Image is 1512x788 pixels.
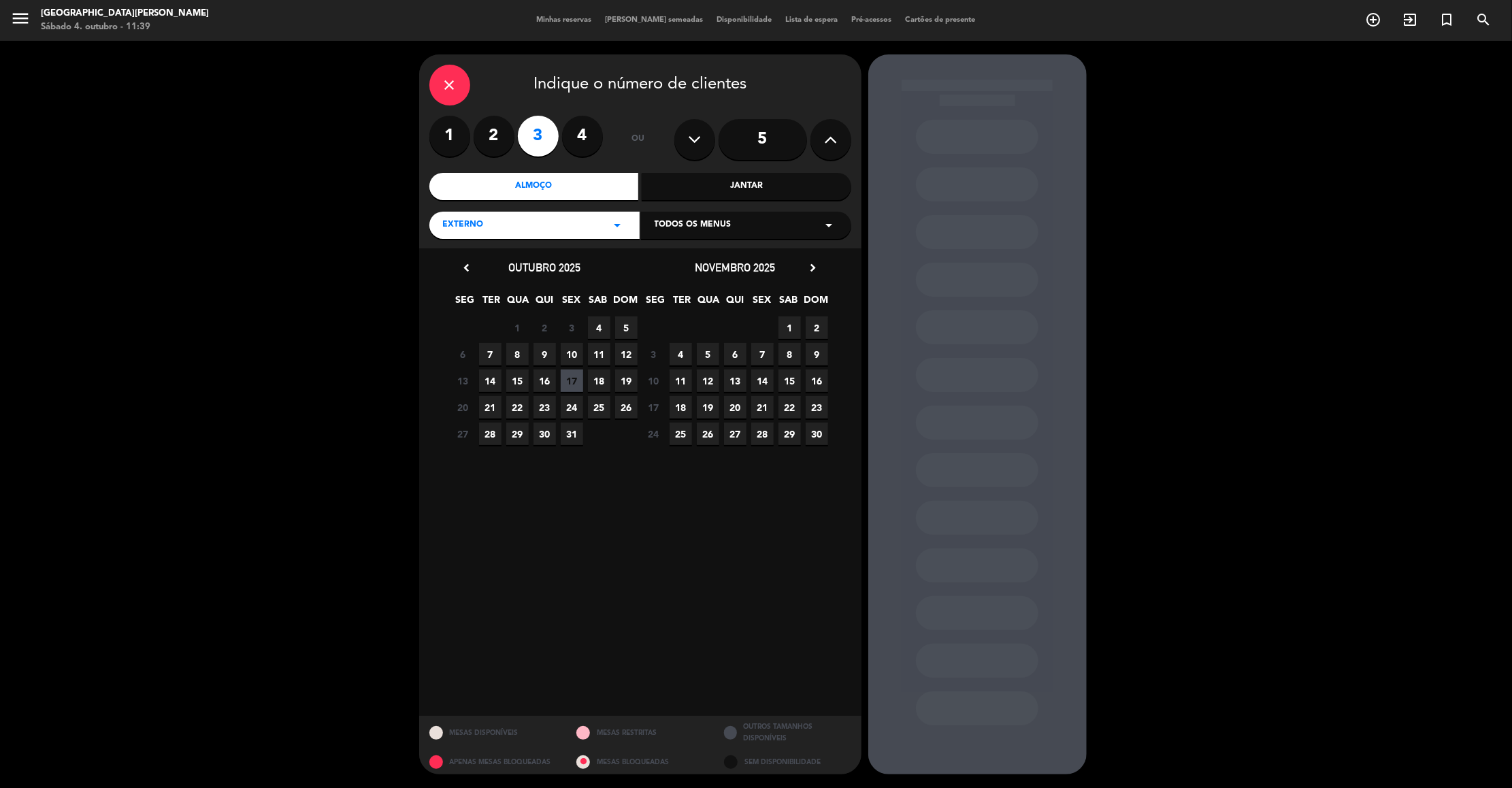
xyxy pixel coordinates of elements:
i: search [1475,12,1492,28]
span: 8 [778,343,801,365]
span: 10 [642,370,665,392]
i: menu [10,8,31,29]
span: 29 [506,423,529,445]
span: 15 [506,370,529,392]
i: arrow_drop_down [610,217,626,233]
span: SEG [644,292,667,314]
span: 1 [506,316,529,339]
div: Jantar [642,173,851,200]
span: 13 [724,370,746,392]
div: SEM DISPONIBILIDADE [714,749,861,774]
span: 3 [642,343,665,365]
i: chevron_left [460,261,474,275]
div: Almoço [429,173,639,200]
span: 14 [751,370,774,392]
span: SEX [751,292,773,314]
label: 4 [562,116,603,157]
span: 15 [778,370,801,392]
div: [GEOGRAPHIC_DATA][PERSON_NAME] [41,7,209,20]
span: 21 [751,396,774,418]
i: chevron_right [806,261,821,275]
span: Disponibilidade [710,16,779,24]
span: 27 [452,423,474,445]
span: Lista de espera [779,16,845,24]
i: add_circle_outline [1365,12,1381,28]
span: 14 [479,370,502,392]
span: 9 [806,343,828,365]
span: 10 [561,343,583,365]
span: 16 [533,370,556,392]
i: arrow_drop_down [821,217,838,233]
span: TER [480,292,503,314]
span: 12 [697,370,719,392]
div: APENAS MESAS BLOQUEADAS [419,749,567,774]
span: 9 [533,343,556,365]
span: 25 [588,396,610,418]
span: Cartões de presente [899,16,983,24]
span: 5 [697,343,719,365]
span: 11 [670,370,692,392]
span: 11 [588,343,610,365]
i: close [442,77,458,93]
span: 31 [561,423,583,445]
label: 3 [518,116,559,157]
span: QUI [724,292,746,314]
span: 8 [506,343,529,365]
i: exit_to_app [1402,12,1418,28]
span: SEG [454,292,476,314]
span: 4 [670,343,692,365]
span: 26 [615,396,638,418]
span: 6 [724,343,746,365]
span: 12 [615,343,638,365]
span: 24 [642,423,665,445]
div: Indique o número de clientes [429,65,851,105]
span: Todos os menus [655,218,732,232]
button: menu [10,8,31,33]
span: QUA [507,292,529,314]
span: SEX [560,292,582,314]
span: 6 [452,343,474,365]
div: MESAS BLOQUEADAS [566,749,714,774]
i: turned_in_not [1439,12,1455,28]
span: 21 [479,396,502,418]
span: DOM [613,292,636,314]
span: 25 [670,423,692,445]
div: MESAS RESTRITAS [566,716,714,749]
span: 2 [806,316,828,339]
span: SAB [777,292,800,314]
span: QUI [533,292,556,314]
span: 7 [751,343,774,365]
span: 20 [452,396,474,418]
span: 3 [561,316,583,339]
span: 17 [642,396,665,418]
span: 5 [615,316,638,339]
span: 30 [806,423,828,445]
span: 28 [479,423,502,445]
span: 28 [751,423,774,445]
span: 30 [533,423,556,445]
div: ou [617,116,661,163]
span: QUA [697,292,720,314]
span: 16 [806,370,828,392]
span: Externo [443,218,484,232]
span: 2 [533,316,556,339]
span: Minhas reservas [530,16,599,24]
span: DOM [804,292,826,314]
div: Sábado 4. outubro - 11:39 [41,20,209,34]
span: novembro 2025 [695,261,776,274]
span: 20 [724,396,746,418]
span: 19 [615,370,638,392]
span: 18 [588,370,610,392]
span: 13 [452,370,474,392]
span: 4 [588,316,610,339]
span: outubro 2025 [509,261,581,274]
span: 26 [697,423,719,445]
span: TER [671,292,693,314]
span: 27 [724,423,746,445]
span: 29 [778,423,801,445]
span: 24 [561,396,583,418]
span: 19 [697,396,719,418]
span: SAB [587,292,609,314]
div: MESAS DISPONÍVEIS [419,716,567,749]
span: 17 [561,370,583,392]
